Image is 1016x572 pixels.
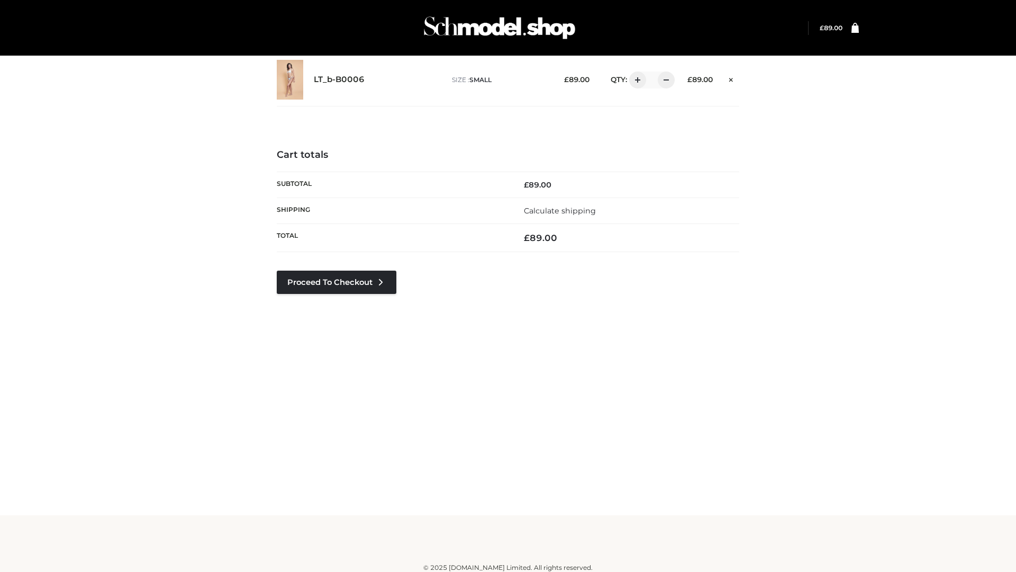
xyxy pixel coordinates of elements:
a: £89.00 [820,24,842,32]
div: QTY: [600,71,671,88]
a: Proceed to Checkout [277,271,396,294]
bdi: 89.00 [687,75,713,84]
span: £ [687,75,692,84]
bdi: 89.00 [820,24,842,32]
a: LT_b-B0006 [314,75,365,85]
p: size : [452,75,548,85]
img: LT_b-B0006 - SMALL [277,60,303,100]
th: Shipping [277,198,508,224]
bdi: 89.00 [524,233,557,243]
bdi: 89.00 [524,180,551,190]
span: £ [564,75,569,84]
span: SMALL [469,76,492,84]
span: £ [524,180,529,190]
h4: Cart totals [277,149,739,161]
span: £ [524,233,530,243]
th: Total [277,224,508,252]
a: Remove this item [723,71,739,85]
th: Subtotal [277,172,508,198]
span: £ [820,24,824,32]
bdi: 89.00 [564,75,589,84]
img: Schmodel Admin 964 [420,7,579,49]
a: Calculate shipping [524,206,596,216]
